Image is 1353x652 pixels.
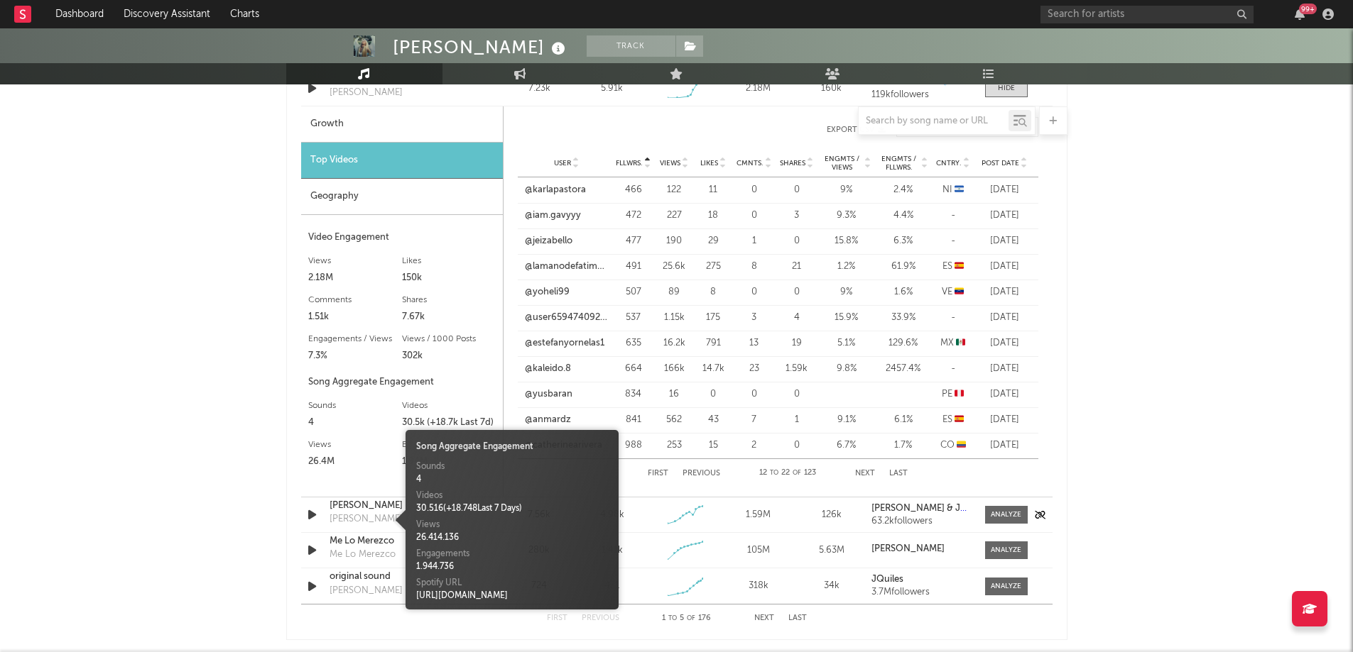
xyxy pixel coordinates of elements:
div: 0 [737,209,772,223]
a: @estefanyornelas1 [525,336,604,350]
div: NI [935,183,971,197]
div: Engagements [402,436,496,453]
div: 7.23k [506,82,572,96]
span: 🇵🇪 [955,389,964,399]
div: - [935,362,971,376]
div: - [935,209,971,223]
div: 7.3% [308,348,402,365]
div: 1.944.736 [416,560,608,573]
div: 1.2 % [822,260,871,274]
div: 562 [658,413,690,427]
a: original sound [330,570,478,584]
div: 5.1 % [822,336,871,350]
div: 472 [616,209,651,223]
div: 99 + [1299,4,1317,14]
div: 16 [658,387,690,402]
div: 1 [779,413,815,427]
div: 8 [737,260,772,274]
div: MX [935,336,971,350]
a: [PERSON_NAME] & JQuiles [871,504,970,514]
span: Fllwrs. [616,159,643,167]
div: 834 [616,387,651,402]
div: [PERSON_NAME] [330,86,403,100]
div: [PERSON_NAME] [330,512,403,526]
div: 23 [737,362,772,376]
a: [PERSON_NAME] [330,499,478,513]
div: - [935,234,971,248]
span: Cntry. [936,159,962,167]
div: CO [935,438,971,453]
strong: JQuiles [871,575,903,584]
div: 14.7k [697,362,729,376]
div: 122 [658,183,690,197]
div: Song Aggregate Engagement [416,441,608,453]
div: 166k [658,362,690,376]
div: 0 [737,285,772,299]
div: 6.3 % [879,234,928,248]
div: 16.2k [658,336,690,350]
div: Video Engagement [308,229,496,246]
div: 275 [697,260,729,274]
div: 126k [798,508,864,522]
div: 253 [658,438,690,453]
a: @karlapastora [525,183,586,197]
div: 664 [616,362,651,376]
span: Views [660,159,680,167]
div: 18 [697,209,729,223]
button: First [547,614,567,622]
span: Cmnts. [737,159,764,167]
div: 0 [737,183,772,197]
div: 34k [798,579,864,593]
div: 1.15k [658,311,690,325]
div: 2.18M [308,270,402,287]
div: Engagements [416,548,608,560]
div: [DATE] [978,234,1031,248]
div: ES [935,260,971,274]
div: Top Videos [301,143,503,179]
div: 491 [616,260,651,274]
div: [DATE] [978,183,1031,197]
div: [PERSON_NAME] [330,584,403,598]
div: 477 [616,234,651,248]
span: Post Date [982,159,1019,167]
div: 63.2k followers [871,516,970,526]
div: 4 [308,414,402,431]
div: 61.9 % [879,260,928,274]
div: 119k followers [871,90,970,100]
button: Last [788,614,807,622]
div: Videos [402,397,496,414]
div: 0 [697,387,729,402]
a: JQuiles [871,575,970,585]
button: First [648,470,668,477]
div: 9.1 % [822,413,871,427]
a: @user65947409216654 [525,311,609,325]
div: Sounds [308,397,402,414]
a: @anmardz [525,413,571,427]
div: 9 % [822,183,871,197]
div: 175 [697,311,729,325]
div: Me Lo Merezco [330,534,478,548]
div: [DATE] [978,438,1031,453]
div: 3 [737,311,772,325]
div: 9.8 % [822,362,871,376]
a: [PERSON_NAME] [871,544,970,554]
div: 13 [737,336,772,350]
div: - [935,311,971,325]
div: 160k [798,82,864,96]
input: Search for artists [1040,6,1254,23]
div: Shares [402,292,496,309]
div: 9 % [822,285,871,299]
a: @yoheli99 [525,285,570,299]
div: 5.91k [601,82,623,96]
div: Me Lo Merezco [330,548,396,562]
div: 1.59k [779,362,815,376]
div: 4.4 % [879,209,928,223]
button: Next [754,614,774,622]
a: [URL][DOMAIN_NAME] [416,592,508,600]
div: [DATE] [978,336,1031,350]
span: of [793,470,801,476]
span: to [770,470,778,476]
div: 0 [779,285,815,299]
span: Engmts / Views [822,155,863,172]
div: [DATE] [978,285,1031,299]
